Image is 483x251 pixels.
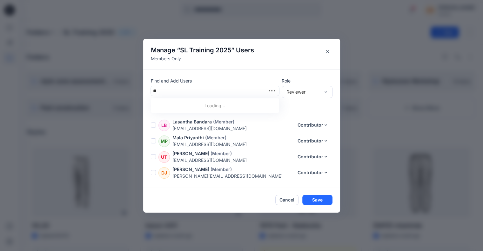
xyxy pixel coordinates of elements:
button: Contributor [293,168,332,178]
p: [EMAIL_ADDRESS][DOMAIN_NAME] [172,157,293,163]
h4: Manage “ ” Users [151,46,254,54]
button: Close [322,46,332,56]
div: Reviewer [286,89,320,95]
div: DJ [158,167,170,179]
p: [PERSON_NAME] [172,150,209,157]
button: Contributor [293,120,332,130]
p: (Member) [211,166,232,173]
p: Find and Add Users [151,77,279,84]
button: Save [302,195,332,205]
p: Lasantha Bandara [172,118,212,125]
p: [EMAIL_ADDRESS][DOMAIN_NAME] [172,141,293,148]
button: Cancel [275,195,299,205]
button: Contributor [293,152,332,162]
p: (Member) [211,150,232,157]
button: Contributor [293,136,332,146]
p: Role [282,77,332,84]
p: [PERSON_NAME] [172,166,209,173]
p: (Member) [205,134,226,141]
p: Members Only [151,55,254,62]
div: UT [158,151,170,163]
p: Mala Priyanthi [172,134,204,141]
div: Loading... [151,100,279,111]
div: MP [158,135,170,147]
p: (Member) [213,118,234,125]
div: LB [158,120,170,131]
p: [PERSON_NAME][EMAIL_ADDRESS][DOMAIN_NAME] [172,173,293,179]
span: SL Training 2025 [180,46,231,54]
p: [EMAIL_ADDRESS][DOMAIN_NAME] [172,125,293,132]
